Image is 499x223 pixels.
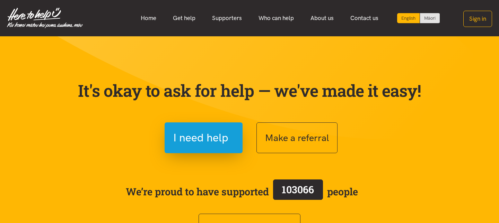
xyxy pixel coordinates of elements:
a: Get help [165,11,204,26]
a: About us [302,11,342,26]
a: Who can help [250,11,302,26]
div: Current language [397,13,420,23]
a: Supporters [204,11,250,26]
img: Home [7,8,83,28]
span: I need help [173,129,228,147]
button: I need help [165,122,243,153]
p: It's okay to ask for help — we've made it easy! [76,81,423,101]
div: Language toggle [397,13,440,23]
span: 103066 [282,183,314,196]
a: Home [132,11,165,26]
span: We’re proud to have supported people [126,178,358,205]
a: 103066 [269,178,327,205]
button: Make a referral [256,122,338,153]
a: Contact us [342,11,387,26]
a: Switch to Te Reo Māori [420,13,440,23]
button: Sign in [463,11,492,27]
